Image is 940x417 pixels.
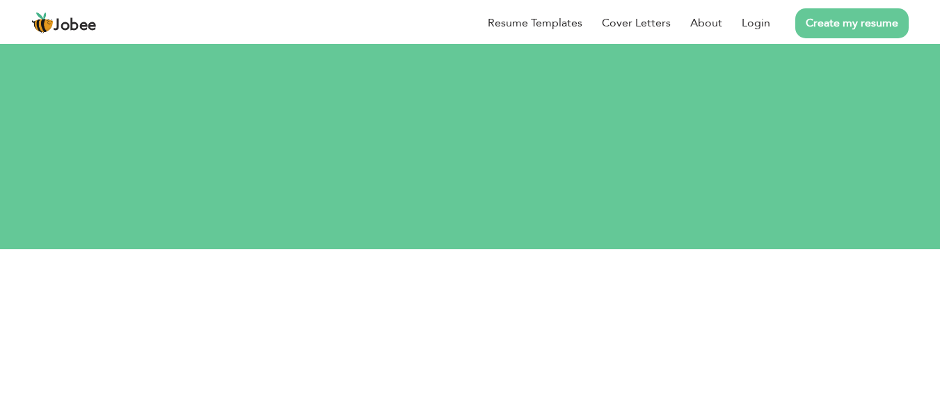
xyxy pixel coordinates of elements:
a: Login [742,15,770,31]
a: Resume Templates [488,15,582,31]
a: Cover Letters [602,15,671,31]
a: Create my resume [795,8,909,38]
a: Jobee [31,12,97,34]
a: About [690,15,722,31]
span: Jobee [54,18,97,33]
img: jobee.io [31,12,54,34]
